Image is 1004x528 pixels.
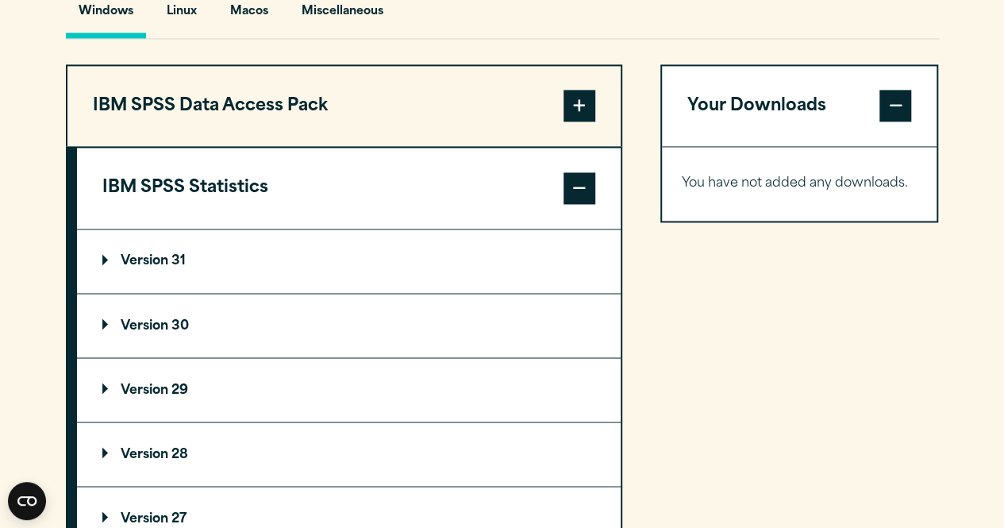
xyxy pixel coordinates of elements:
button: Open CMP widget [8,482,46,520]
summary: Version 29 [77,358,621,422]
button: IBM SPSS Statistics [77,148,621,229]
p: Version 31 [102,255,186,268]
summary: Version 28 [77,422,621,486]
button: Your Downloads [662,66,937,147]
summary: Version 30 [77,294,621,357]
p: Version 30 [102,319,189,332]
summary: Version 31 [77,229,621,293]
p: Version 28 [102,448,188,461]
div: Your Downloads [662,146,937,221]
p: Version 27 [102,512,187,525]
p: Version 29 [102,383,188,396]
button: IBM SPSS Data Access Pack [67,66,621,147]
p: You have not added any downloads. [682,172,917,195]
